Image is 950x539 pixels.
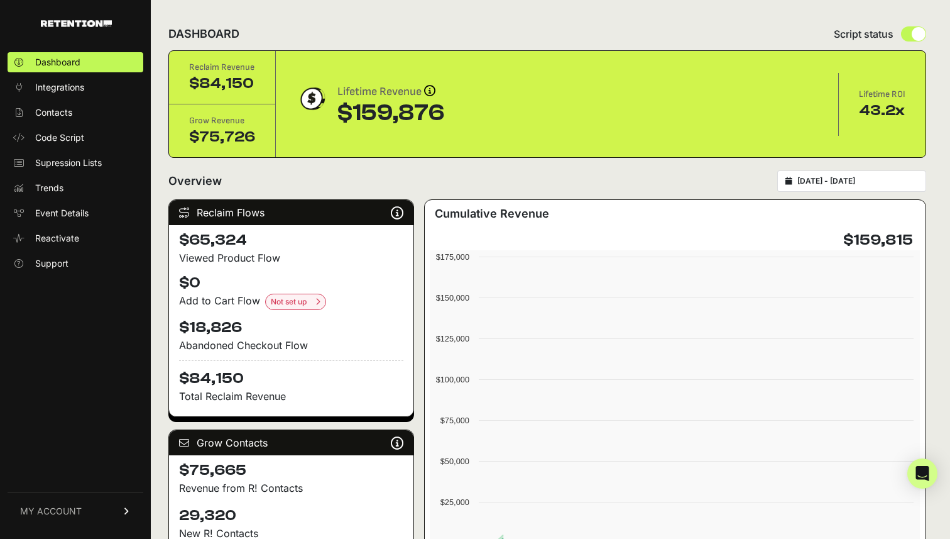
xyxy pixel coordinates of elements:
text: $75,000 [440,416,469,425]
a: Code Script [8,128,143,148]
text: $100,000 [436,375,469,384]
span: Script status [834,26,893,42]
a: Contacts [8,103,143,123]
a: Dashboard [8,52,143,72]
h4: $75,665 [179,460,403,481]
text: $150,000 [436,293,469,303]
div: Reclaim Flows [169,200,413,225]
div: Viewed Product Flow [179,250,403,265]
h2: DASHBOARD [168,25,239,43]
div: $84,150 [189,74,255,94]
div: Open Intercom Messenger [907,458,937,489]
a: Trends [8,178,143,198]
a: MY ACCOUNT [8,492,143,530]
a: Reactivate [8,228,143,248]
text: $125,000 [436,334,469,343]
span: Integrations [35,81,84,94]
div: $159,876 [337,101,444,126]
h4: 29,320 [179,506,403,526]
img: dollar-coin-05c43ed7efb7bc0c12610022525b4bbbb207c7efeef5aecc26f025e68dcafac9.png [296,83,327,114]
div: Reclaim Revenue [189,61,255,74]
div: Grow Contacts [169,430,413,455]
span: Support [35,257,68,270]
h4: $0 [179,273,403,293]
div: Lifetime ROI [859,88,905,101]
span: Supression Lists [35,157,102,169]
div: $75,726 [189,127,255,147]
span: MY ACCOUNT [20,505,82,518]
div: Add to Cart Flow [179,293,403,310]
a: Integrations [8,77,143,97]
a: Event Details [8,203,143,223]
span: Dashboard [35,56,80,69]
h4: $18,826 [179,318,403,338]
h2: Overview [168,172,222,190]
div: Grow Revenue [189,114,255,127]
div: 43.2x [859,101,905,121]
text: $25,000 [440,497,469,507]
h3: Cumulative Revenue [435,205,549,223]
h4: $65,324 [179,230,403,250]
h4: $84,150 [179,360,403,389]
span: Code Script [35,131,84,144]
span: Reactivate [35,232,79,245]
text: $50,000 [440,457,469,466]
a: Supression Lists [8,153,143,173]
div: Lifetime Revenue [337,83,444,101]
a: Support [8,253,143,274]
p: Revenue from R! Contacts [179,481,403,496]
div: Abandoned Checkout Flow [179,338,403,353]
h4: $159,815 [843,230,913,250]
text: $175,000 [436,252,469,262]
span: Event Details [35,207,89,219]
span: Trends [35,182,63,194]
img: Retention.com [41,20,112,27]
p: Total Reclaim Revenue [179,389,403,404]
span: Contacts [35,106,72,119]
